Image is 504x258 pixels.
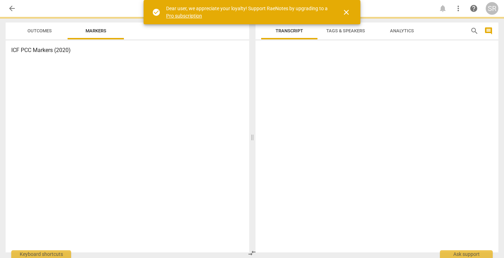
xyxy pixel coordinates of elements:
[11,250,71,258] div: Keyboard shortcuts
[152,8,160,17] span: check_circle
[470,4,478,13] span: help
[390,28,414,33] span: Analytics
[166,13,202,19] a: Pro subscription
[8,4,16,13] span: arrow_back
[342,8,351,17] span: close
[11,46,244,54] h3: ICF PCC Markers (2020)
[469,25,480,37] button: Search
[86,28,106,33] span: Markers
[483,25,494,37] button: Show/Hide comments
[326,28,365,33] span: Tags & Speakers
[467,2,480,15] a: Help
[27,28,52,33] span: Outcomes
[276,28,303,33] span: Transcript
[484,27,493,35] span: comment
[470,27,479,35] span: search
[166,5,329,19] div: Dear user, we appreciate your loyalty! Support RaeNotes by upgrading to a
[486,2,498,15] button: SR
[440,250,493,258] div: Ask support
[338,4,355,21] button: Close
[248,249,256,257] span: compare_arrows
[454,4,462,13] span: more_vert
